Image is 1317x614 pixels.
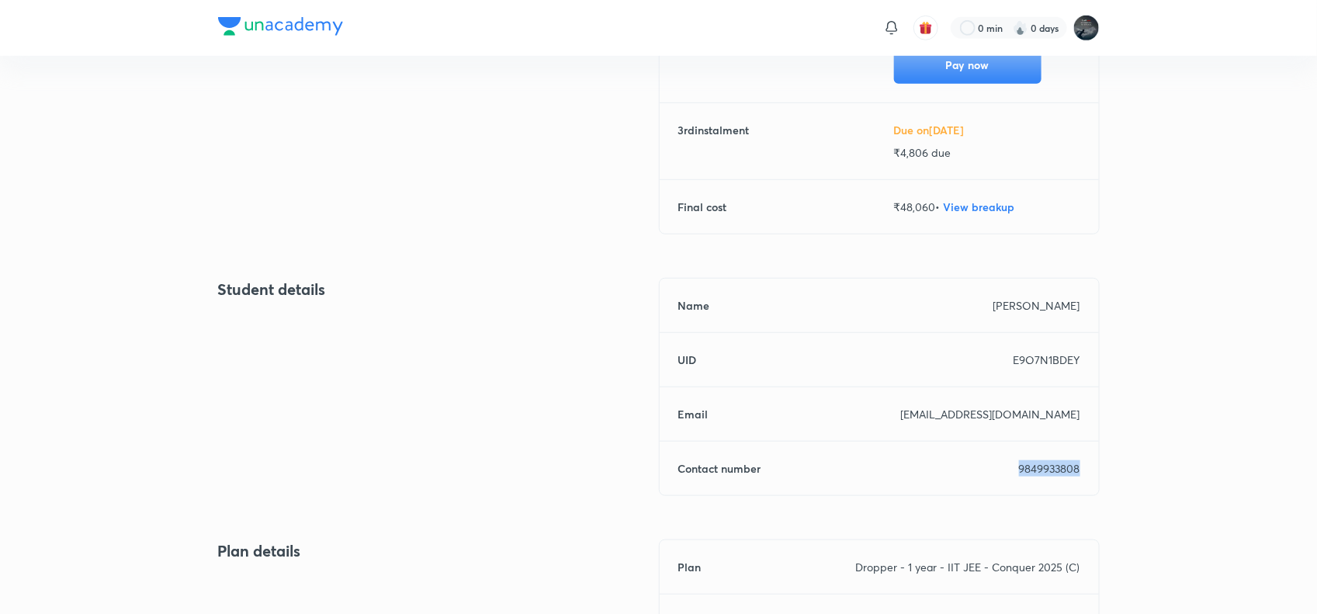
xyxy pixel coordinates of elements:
[919,21,933,35] img: avatar
[1014,352,1080,368] p: E9O7N1BDEY
[218,17,343,40] a: Company Logo
[678,352,697,368] h6: UID
[1073,15,1100,41] img: Subrahmanyam Mopidevi
[678,406,709,422] h6: Email
[218,539,659,563] h4: Plan details
[894,122,1080,138] h6: Due on [DATE]
[678,122,750,161] h6: 3 rd instalment
[1013,20,1028,36] img: streak
[678,297,710,314] h6: Name
[218,17,343,36] img: Company Logo
[944,199,1015,214] span: View breakup
[856,559,1080,575] p: Dropper - 1 year - IIT JEE - Conquer 2025 (C)
[913,16,938,40] button: avatar
[1019,460,1080,477] p: 9849933808
[993,297,1080,314] p: [PERSON_NAME]
[678,460,761,477] h6: Contact number
[218,278,659,301] h4: Student details
[678,199,727,215] h6: Final cost
[894,47,1041,84] button: Pay now
[894,199,1080,215] p: ₹ 48,060 •
[901,406,1080,422] p: [EMAIL_ADDRESS][DOMAIN_NAME]
[678,559,702,575] h6: Plan
[894,144,1080,161] p: ₹ 4,806 due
